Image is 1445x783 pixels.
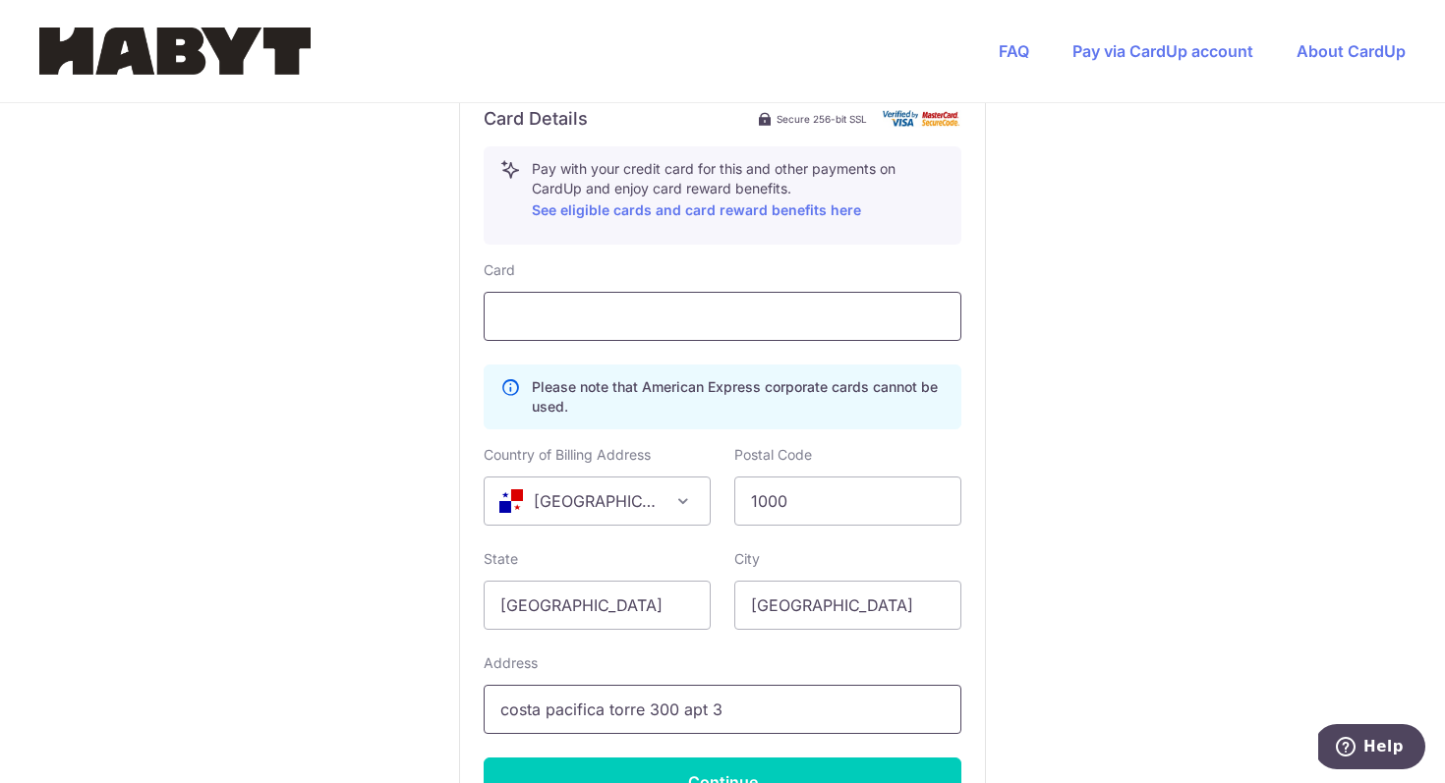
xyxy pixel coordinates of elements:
[734,445,812,465] label: Postal Code
[1072,41,1253,61] a: Pay via CardUp account
[484,653,538,673] label: Address
[1297,41,1406,61] a: About CardUp
[777,111,867,127] span: Secure 256-bit SSL
[734,549,760,569] label: City
[999,41,1029,61] a: FAQ
[1318,724,1425,773] iframe: Opens a widget where you can find more information
[484,549,518,569] label: State
[484,476,711,526] span: Panama
[532,201,861,218] a: See eligible cards and card reward benefits here
[532,159,945,222] p: Pay with your credit card for this and other payments on CardUp and enjoy card reward benefits.
[734,476,961,526] input: Example 123456
[484,445,651,465] label: Country of Billing Address
[484,107,588,131] h6: Card Details
[500,305,945,328] iframe: Secure card payment input frame
[485,477,710,525] span: Panama
[532,377,945,417] p: Please note that American Express corporate cards cannot be used.
[883,110,961,127] img: card secure
[484,260,515,280] label: Card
